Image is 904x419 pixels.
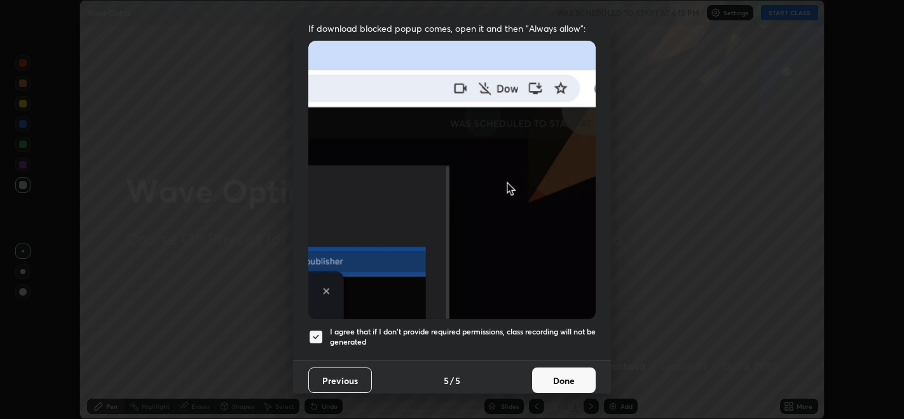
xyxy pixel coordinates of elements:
button: Done [532,367,596,393]
button: Previous [308,367,372,393]
span: If download blocked popup comes, open it and then "Always allow": [308,22,596,34]
h5: I agree that if I don't provide required permissions, class recording will not be generated [330,327,596,347]
h4: 5 [444,374,449,387]
img: downloads-permission-blocked.gif [308,41,596,319]
h4: / [450,374,454,387]
h4: 5 [455,374,460,387]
